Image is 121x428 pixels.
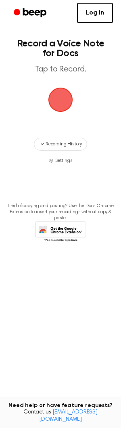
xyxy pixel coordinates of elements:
[15,39,106,58] h1: Record a Voice Note for Docs
[39,409,98,422] a: [EMAIL_ADDRESS][DOMAIN_NAME]
[8,5,54,21] a: Beep
[34,138,87,151] button: Recording History
[5,409,116,423] span: Contact us
[46,141,82,148] span: Recording History
[15,65,106,75] p: Tap to Record.
[55,157,73,164] span: Settings
[48,88,73,112] img: Beep Logo
[49,157,73,164] button: Settings
[77,3,113,23] a: Log in
[6,203,115,221] p: Tired of copying and pasting? Use the Docs Chrome Extension to insert your recordings without cop...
